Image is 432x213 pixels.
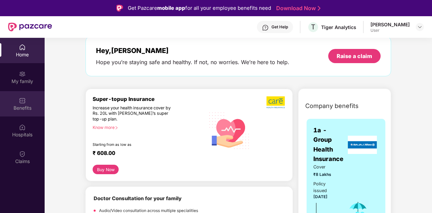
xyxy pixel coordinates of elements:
span: T [311,23,315,31]
img: insurerLogo [348,136,377,154]
span: right [115,126,118,130]
div: Get Pazcare for all your employee benefits need [128,4,271,12]
span: 1a - Group Health Insurance [313,126,346,164]
img: svg+xml;base64,PHN2ZyBpZD0iRHJvcGRvd24tMzJ4MzIiIHhtbG5zPSJodHRwOi8vd3d3LnczLm9yZy8yMDAwL3N2ZyIgd2... [417,24,423,30]
div: ₹ 608.00 [93,150,198,158]
img: New Pazcare Logo [8,23,52,31]
img: svg+xml;base64,PHN2ZyBpZD0iQmVuZWZpdHMiIHhtbG5zPSJodHRwOi8vd3d3LnczLm9yZy8yMDAwL3N2ZyIgd2lkdGg9Ij... [19,97,26,104]
img: svg+xml;base64,PHN2ZyBpZD0iQ2xhaW0iIHhtbG5zPSJodHRwOi8vd3d3LnczLm9yZy8yMDAwL3N2ZyIgd2lkdGg9IjIwIi... [19,151,26,157]
strong: mobile app [157,5,185,11]
div: Know more [93,125,201,130]
b: Doctor Consultation for your family [94,195,182,202]
div: [PERSON_NAME] [370,21,410,28]
div: Get Help [271,24,288,30]
button: Buy Now [93,165,119,174]
img: Logo [116,5,123,11]
div: Raise a claim [337,52,372,60]
div: Starting from as low as [93,142,176,147]
img: svg+xml;base64,PHN2ZyB4bWxucz0iaHR0cDovL3d3dy53My5vcmcvMjAwMC9zdmciIHhtbG5zOnhsaW5rPSJodHRwOi8vd3... [205,106,254,155]
div: Super-topup Insurance [93,96,205,102]
span: Company benefits [305,101,359,111]
img: Stroke [318,5,320,12]
div: Increase your health insurance cover by Rs. 20L with [PERSON_NAME]’s super top-up plan. [93,105,176,122]
img: b5dec4f62d2307b9de63beb79f102df3.png [266,96,286,109]
img: svg+xml;base64,PHN2ZyB3aWR0aD0iMjAiIGhlaWdodD0iMjAiIHZpZXdCb3g9IjAgMCAyMCAyMCIgZmlsbD0ibm9uZSIgeG... [19,71,26,77]
img: svg+xml;base64,PHN2ZyBpZD0iSG9zcGl0YWxzIiB4bWxucz0iaHR0cDovL3d3dy53My5vcmcvMjAwMC9zdmciIHdpZHRoPS... [19,124,26,131]
img: svg+xml;base64,PHN2ZyBpZD0iSGVscC0zMngzMiIgeG1sbnM9Imh0dHA6Ly93d3cudzMub3JnLzIwMDAvc3ZnIiB3aWR0aD... [262,24,269,31]
span: ₹8 Lakhs [313,171,338,178]
a: Download Now [276,5,318,12]
div: Hope you’re staying safe and healthy. If not, no worries. We’re here to help. [96,59,289,66]
img: svg+xml;base64,PHN2ZyBpZD0iSG9tZSIgeG1sbnM9Imh0dHA6Ly93d3cudzMub3JnLzIwMDAvc3ZnIiB3aWR0aD0iMjAiIG... [19,44,26,51]
div: Policy issued [313,181,338,194]
div: Hey, [PERSON_NAME] [96,47,289,55]
div: User [370,28,410,33]
div: Tiger Analytics [321,24,356,30]
span: [DATE] [313,194,328,199]
span: Cover [313,164,338,170]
